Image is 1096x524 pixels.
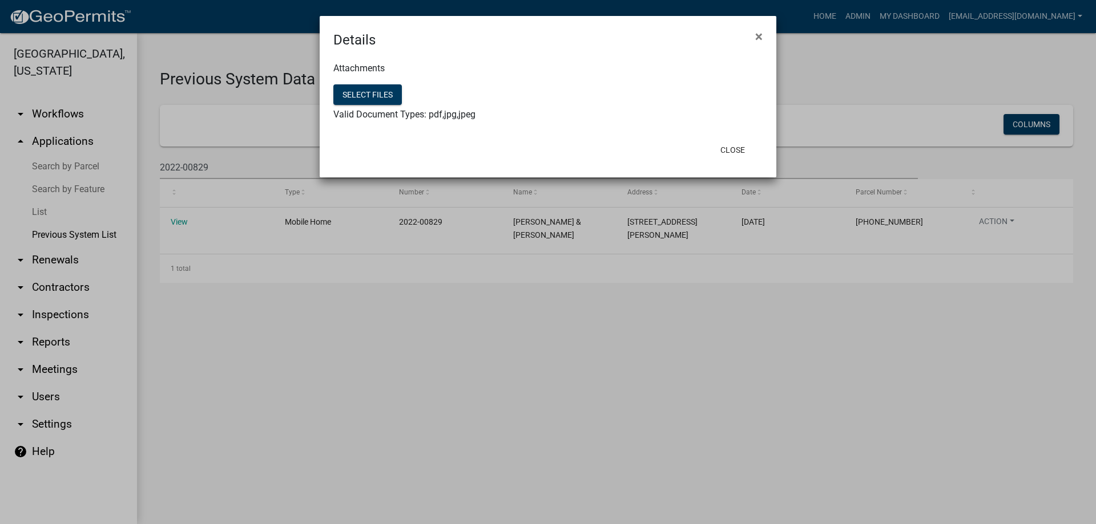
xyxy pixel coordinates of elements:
[333,109,476,120] span: Valid Document Types: pdf,jpg,jpeg
[333,63,385,74] span: Attachments
[711,140,754,160] button: Close
[755,29,763,44] span: ×
[333,84,402,105] button: Select files
[333,30,376,50] h4: Details
[746,21,772,52] button: Close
